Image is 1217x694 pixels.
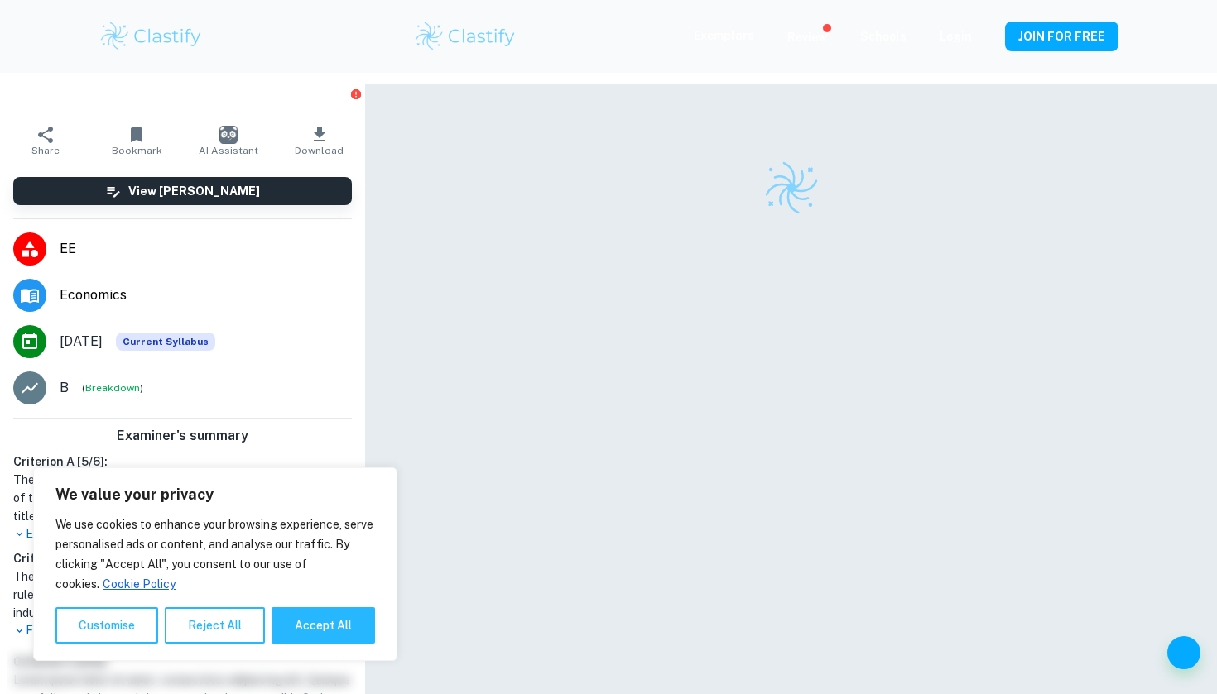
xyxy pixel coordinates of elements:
[33,467,397,661] div: We value your privacy
[99,20,204,53] img: Clastify logo
[60,332,103,352] span: [DATE]
[183,117,274,164] button: AI Assistant
[694,26,754,45] p: Exemplars
[60,239,352,259] span: EE
[55,515,375,594] p: We use cookies to enhance your browsing experience, serve personalised ads or content, and analys...
[219,126,238,144] img: AI Assistant
[295,145,344,156] span: Download
[13,452,352,471] h6: Criterion A [ 5 / 6 ]:
[7,426,358,446] h6: Examiner's summary
[82,381,143,396] span: ( )
[199,145,258,156] span: AI Assistant
[112,145,162,156] span: Bookmark
[349,88,362,100] button: Report issue
[13,567,352,622] h1: The student’s Extended Essay (EE) adheres to the five-year rule, focusing on relevant government ...
[1005,22,1118,51] button: JOIN FOR FREE
[31,145,60,156] span: Share
[91,117,182,164] button: Bookmark
[60,378,69,398] p: B
[116,333,215,351] span: Current Syllabus
[413,20,518,53] img: Clastify logo
[787,28,827,46] p: Review
[13,471,352,525] h1: The student outlines the topic of their study at the beginning of the essay, making its aim clear...
[85,381,140,395] button: Breakdown
[274,117,365,164] button: Download
[55,485,375,505] p: We value your privacy
[940,30,972,43] a: Login
[128,182,260,200] h6: View [PERSON_NAME]
[762,159,820,217] img: Clastify logo
[116,333,215,351] div: This exemplar is based on the current syllabus. Feel free to refer to it for inspiration/ideas wh...
[102,577,176,591] a: Cookie Policy
[13,525,352,543] p: Expand
[13,177,352,205] button: View [PERSON_NAME]
[165,607,265,644] button: Reject All
[272,607,375,644] button: Accept All
[55,607,158,644] button: Customise
[60,285,352,305] span: Economics
[1167,636,1200,669] button: Help and Feedback
[860,30,907,43] a: Schools
[13,622,352,639] p: Expand
[13,549,352,567] h6: Criterion B [ 5 / 6 ]:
